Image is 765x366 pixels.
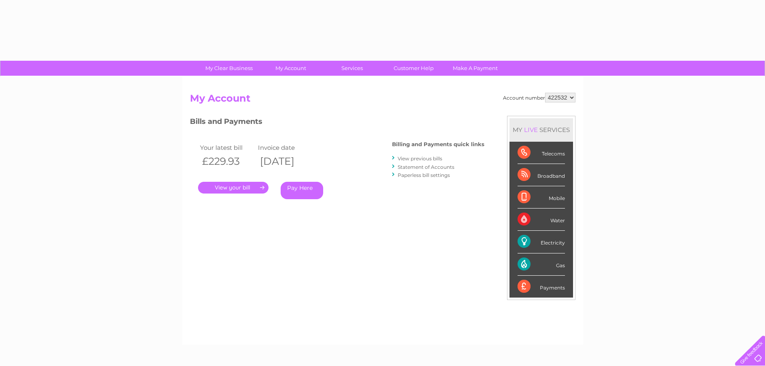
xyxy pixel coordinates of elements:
[518,276,565,298] div: Payments
[319,61,386,76] a: Services
[518,253,565,276] div: Gas
[256,153,314,170] th: [DATE]
[198,182,268,194] a: .
[380,61,447,76] a: Customer Help
[522,126,539,134] div: LIVE
[509,118,573,141] div: MY SERVICES
[198,153,256,170] th: £229.93
[281,182,323,199] a: Pay Here
[190,93,575,108] h2: My Account
[518,142,565,164] div: Telecoms
[398,164,454,170] a: Statement of Accounts
[196,61,262,76] a: My Clear Business
[190,116,484,130] h3: Bills and Payments
[518,164,565,186] div: Broadband
[198,142,256,153] td: Your latest bill
[256,142,314,153] td: Invoice date
[518,231,565,253] div: Electricity
[398,155,442,162] a: View previous bills
[518,186,565,209] div: Mobile
[518,209,565,231] div: Water
[392,141,484,147] h4: Billing and Payments quick links
[257,61,324,76] a: My Account
[398,172,450,178] a: Paperless bill settings
[442,61,509,76] a: Make A Payment
[503,93,575,102] div: Account number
